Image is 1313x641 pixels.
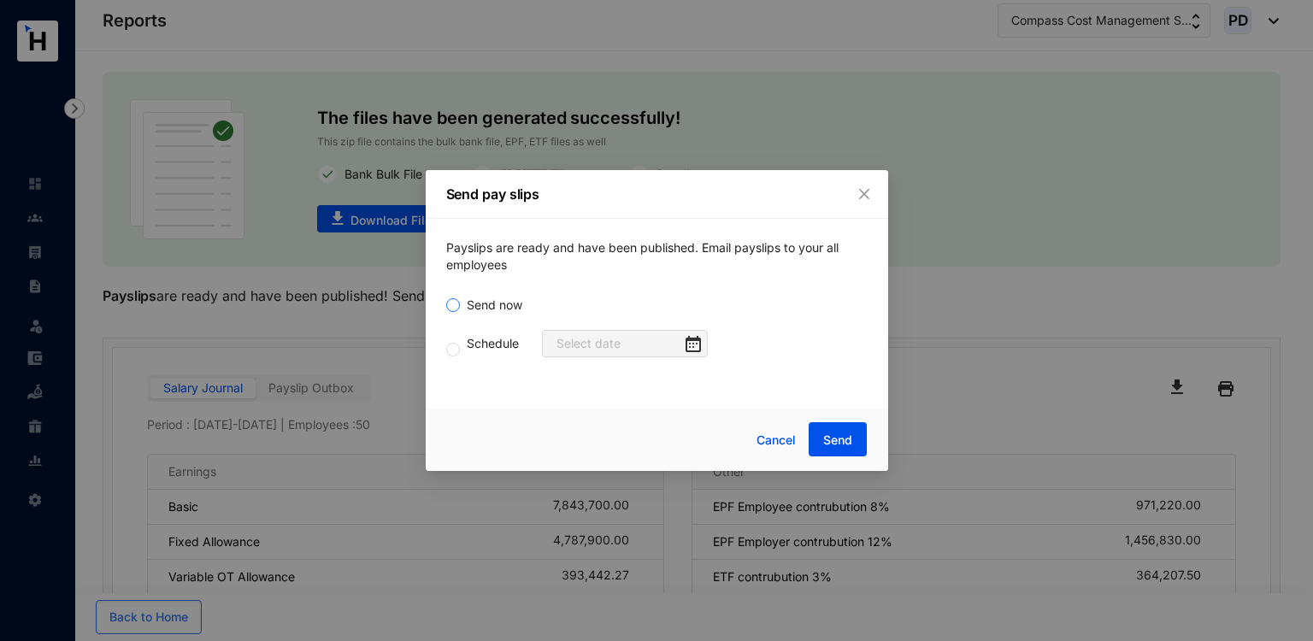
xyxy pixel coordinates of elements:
p: Send pay slips [446,184,868,204]
input: Select date [556,334,682,353]
span: close [857,187,871,201]
button: Close [855,185,874,203]
span: Cancel [757,431,796,450]
span: Schedule [460,334,526,353]
span: Send [823,432,852,449]
span: Send now [460,296,529,315]
p: Payslips are ready and have been published. Email payslips to your all employees [446,239,868,273]
button: Send [809,422,867,456]
button: Cancel [744,423,809,457]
